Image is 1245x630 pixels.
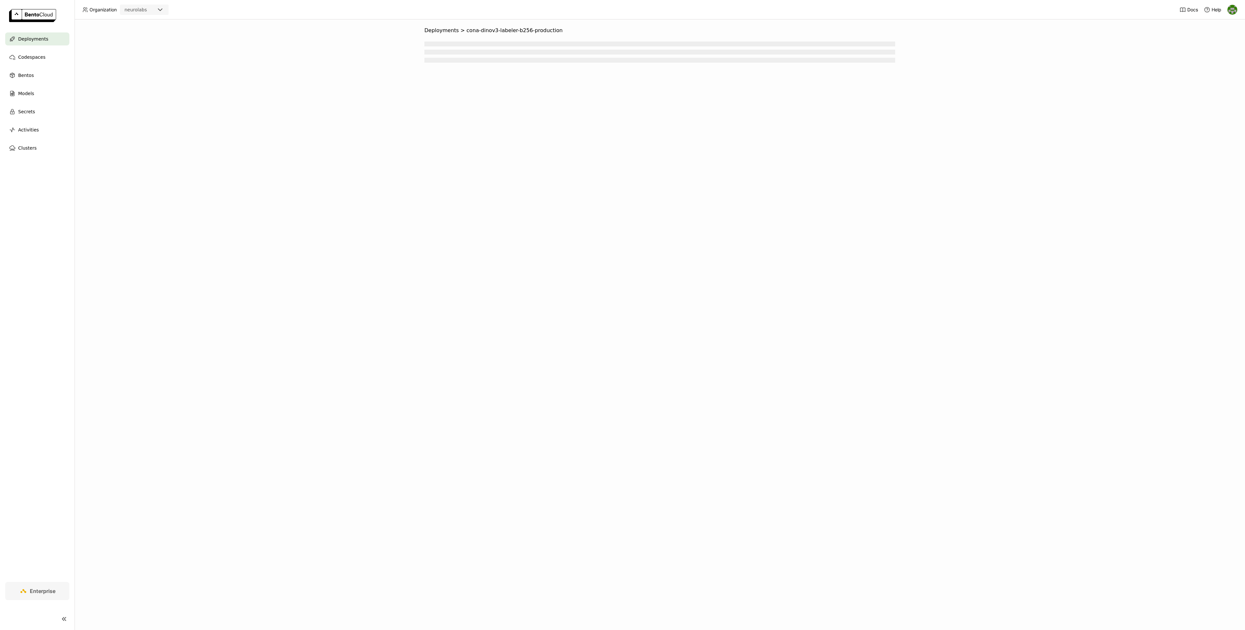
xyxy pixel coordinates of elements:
a: Models [5,87,69,100]
span: Codespaces [18,53,45,61]
span: Activities [18,126,39,134]
a: Activities [5,123,69,136]
span: Docs [1187,7,1198,13]
a: Deployments [5,32,69,45]
span: Enterprise [30,588,55,594]
span: Secrets [18,108,35,116]
span: Models [18,90,34,97]
a: Secrets [5,105,69,118]
nav: Breadcrumbs navigation [424,27,895,34]
a: Bentos [5,69,69,82]
div: neurolabs [124,6,147,13]
a: Enterprise [5,582,69,600]
span: Deployments [18,35,48,43]
span: Help [1212,7,1221,13]
span: Bentos [18,71,34,79]
a: Clusters [5,142,69,154]
a: Codespaces [5,51,69,64]
span: cona-dinov3-labeler-b256-production [467,27,563,34]
span: > [459,27,467,34]
a: Docs [1180,6,1198,13]
img: logo [9,9,56,22]
div: Help [1204,6,1221,13]
span: Deployments [424,27,459,34]
span: Organization [89,7,117,13]
span: Clusters [18,144,37,152]
img: Toby Thomas [1227,5,1237,15]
